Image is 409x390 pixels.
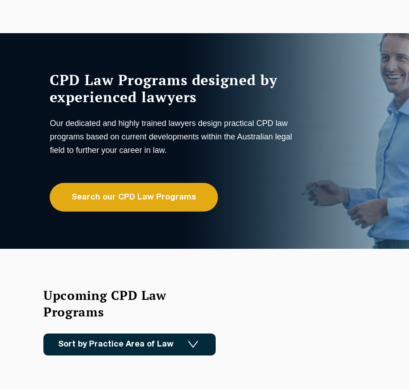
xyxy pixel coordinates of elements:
[43,334,216,355] a: Sort by Practice Area of Law
[43,287,196,320] h2: Upcoming CPD Law Programs
[50,183,218,212] a: Search our CPD Law Programs
[50,117,296,157] p: Our dedicated and highly trained lawyers design practical CPD law programs based on current devel...
[188,341,198,348] img: Icon
[50,71,296,105] h1: CPD Law Programs designed by experienced lawyers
